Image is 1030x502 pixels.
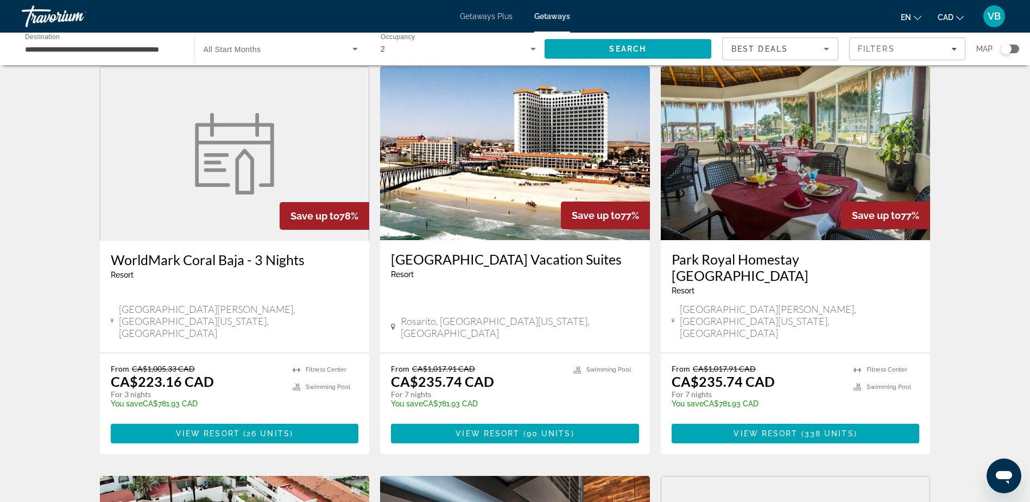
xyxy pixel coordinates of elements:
input: Select destination [25,43,180,56]
a: Travorium [22,2,130,30]
span: Swimming Pool [586,366,631,373]
button: Filters [849,37,965,60]
button: View Resort(90 units) [391,424,639,443]
span: From [391,364,409,373]
div: 78% [280,202,369,230]
span: Filters [858,45,895,53]
button: User Menu [980,5,1008,28]
button: View Resort(26 units) [111,424,359,443]
p: For 7 nights [672,390,843,399]
span: Save up to [290,210,339,222]
p: CA$781.93 CAD [391,399,563,408]
a: WorldMark Coral Baja - 3 Nights [111,252,359,268]
span: Rosarito, [GEOGRAPHIC_DATA][US_STATE], [GEOGRAPHIC_DATA] [401,315,639,339]
span: Save up to [572,210,621,221]
p: For 3 nights [111,390,282,399]
span: 26 units [247,429,290,438]
span: CA$1,017.91 CAD [693,364,756,373]
span: Swimming Pool [867,384,911,391]
span: Swimming Pool [306,384,350,391]
a: WorldMark Coral Baja - 3 Nights [100,66,370,241]
span: Map [976,41,993,57]
span: All Start Months [204,45,261,54]
span: Resort [111,271,134,279]
span: CA$1,005.33 CAD [132,364,195,373]
span: 2 [381,45,385,53]
span: View Resort [734,429,798,438]
img: Rosarito Beach Vacation Suites [380,66,650,240]
img: Park Royal Homestay Los Cabos [661,66,931,240]
p: For 7 nights [391,390,563,399]
a: Getaways Plus [460,12,513,21]
iframe: Button to launch messaging window [987,459,1021,493]
span: ( ) [240,429,293,438]
span: Search [609,45,646,53]
p: CA$235.74 CAD [672,373,775,390]
img: WorldMark Coral Baja - 3 Nights [188,113,281,194]
span: You save [391,399,423,408]
button: View Resort(338 units) [672,424,920,443]
p: CA$235.74 CAD [391,373,494,390]
p: CA$781.93 CAD [672,399,843,408]
span: en [901,13,911,22]
span: You save [111,399,143,408]
button: Change currency [938,9,964,25]
span: Resort [391,270,414,279]
span: Best Deals [731,45,788,53]
span: [GEOGRAPHIC_DATA][PERSON_NAME], [GEOGRAPHIC_DATA][US_STATE], [GEOGRAPHIC_DATA] [119,303,358,339]
span: [GEOGRAPHIC_DATA][PERSON_NAME], [GEOGRAPHIC_DATA][US_STATE], [GEOGRAPHIC_DATA] [680,303,919,339]
span: Occupancy [381,34,415,41]
span: From [672,364,690,373]
a: [GEOGRAPHIC_DATA] Vacation Suites [391,251,639,267]
p: CA$223.16 CAD [111,373,214,390]
span: CA$1,017.91 CAD [412,364,475,373]
span: You save [672,399,704,408]
span: CAD [938,13,953,22]
span: 338 units [805,429,854,438]
p: CA$781.93 CAD [111,399,282,408]
span: ( ) [798,429,857,438]
mat-select: Sort by [731,42,829,55]
span: VB [988,11,1001,22]
a: Park Royal Homestay [GEOGRAPHIC_DATA] [672,251,920,284]
div: 77% [561,202,650,229]
button: Search [545,39,712,59]
span: From [111,364,129,373]
div: 77% [841,202,930,229]
span: Destination [25,33,60,40]
span: ( ) [520,429,574,438]
span: View Resort [176,429,240,438]
span: Fitness Center [306,366,346,373]
span: Fitness Center [867,366,907,373]
span: Save up to [852,210,901,221]
span: View Resort [456,429,520,438]
span: Resort [672,286,694,295]
button: Change language [901,9,921,25]
a: Getaways [534,12,570,21]
span: 90 units [527,429,571,438]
